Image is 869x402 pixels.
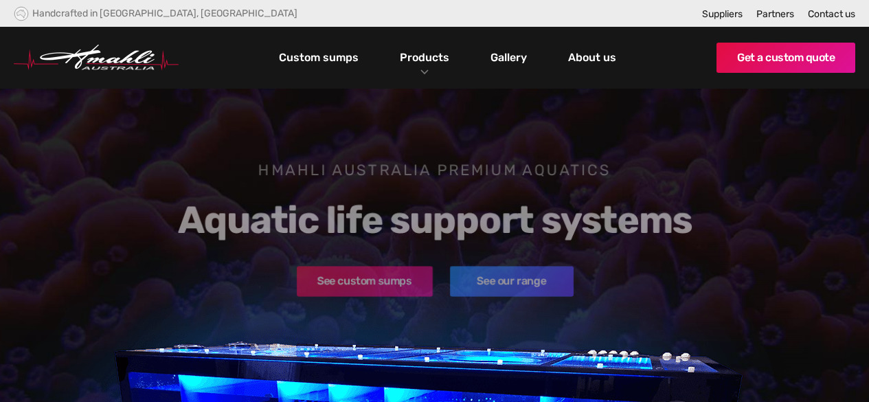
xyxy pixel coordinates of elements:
[80,198,790,243] h2: Aquatic life support systems
[32,8,297,19] div: Handcrafted in [GEOGRAPHIC_DATA], [GEOGRAPHIC_DATA]
[702,8,743,20] a: Suppliers
[716,43,855,73] a: Get a custom quote
[296,267,432,297] a: See custom sumps
[80,160,790,181] h1: Hmahli Australia premium aquatics
[14,45,179,71] img: Hmahli Australia Logo
[449,267,573,297] a: See our range
[275,46,362,69] a: Custom sumps
[487,46,530,69] a: Gallery
[756,8,794,20] a: Partners
[396,47,453,67] a: Products
[390,27,460,89] div: Products
[808,8,855,20] a: Contact us
[14,45,179,71] a: home
[565,46,620,69] a: About us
